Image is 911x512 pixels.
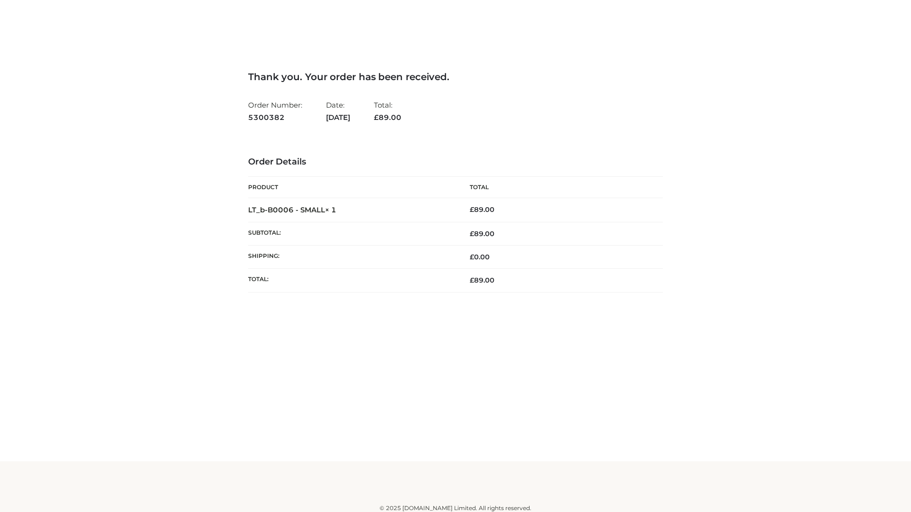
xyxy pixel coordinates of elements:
[248,269,455,292] th: Total:
[374,113,401,122] span: 89.00
[374,97,401,126] li: Total:
[470,276,474,284] span: £
[248,71,663,82] h3: Thank you. Your order has been received.
[248,222,455,245] th: Subtotal:
[455,177,663,198] th: Total
[470,229,474,238] span: £
[470,276,494,284] span: 89.00
[470,205,474,214] span: £
[248,246,455,269] th: Shipping:
[326,111,350,124] strong: [DATE]
[374,113,379,122] span: £
[248,177,455,198] th: Product
[470,205,494,214] bdi: 89.00
[326,97,350,126] li: Date:
[470,253,490,261] bdi: 0.00
[325,205,336,214] strong: × 1
[470,229,494,238] span: 89.00
[470,253,474,261] span: £
[248,205,336,214] strong: LT_b-B0006 - SMALL
[248,157,663,167] h3: Order Details
[248,111,302,124] strong: 5300382
[248,97,302,126] li: Order Number:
